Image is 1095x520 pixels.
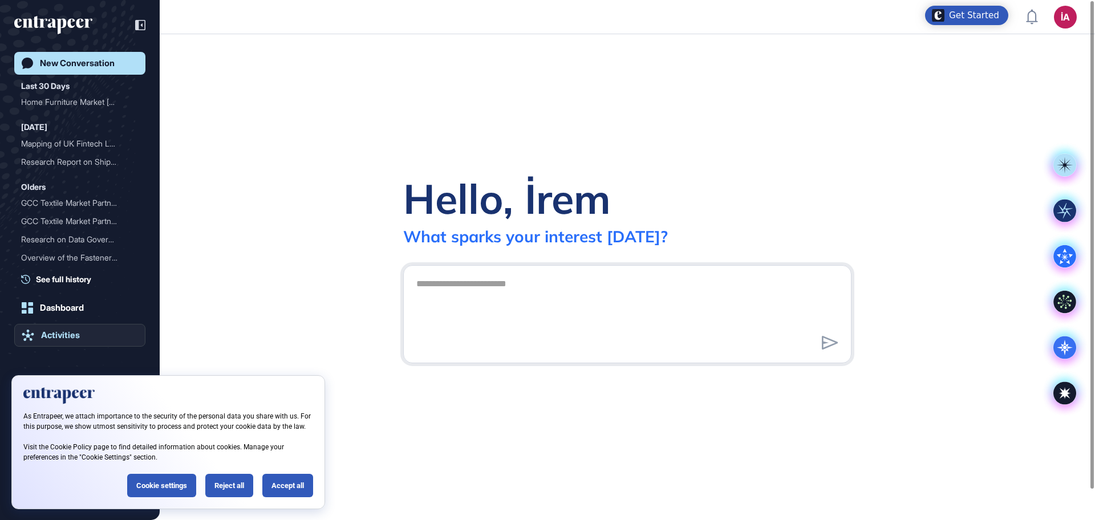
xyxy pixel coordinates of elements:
[21,249,129,267] div: Overview of the Fasteners...
[949,10,999,21] div: Get Started
[21,93,129,111] div: Home Furniture Market [PERSON_NAME]...
[21,212,139,230] div: GCC Textile Market Partnerships Overview: Successful Case Studies, Distribution Models, and Key P...
[21,93,139,111] div: Home Furniture Market Analysis in the Middle East: Focus on UAE and Saudi Arabia
[14,16,92,34] div: entrapeer-logo
[21,153,129,171] div: Research Report on Ship R...
[21,135,139,153] div: Mapping of UK Fintech Landscape
[21,194,129,212] div: GCC Textile Market Partne...
[21,153,139,171] div: Research Report on Ship Repair and Maritime Industry Dynamics in UAE
[21,120,47,134] div: [DATE]
[21,180,46,194] div: Olders
[925,6,1008,25] div: Open Get Started checklist
[36,273,91,285] span: See full history
[41,330,80,340] div: Activities
[1054,6,1077,29] button: İA
[40,303,84,313] div: Dashboard
[14,296,145,319] a: Dashboard
[21,230,129,249] div: Research on Data Governan...
[40,58,115,68] div: New Conversation
[14,52,145,75] a: New Conversation
[14,324,145,347] a: Activities
[21,273,145,285] a: See full history
[403,226,668,246] div: What sparks your interest [DATE]?
[21,194,139,212] div: GCC Textile Market Partnerships Overview: Success Stories, Distribution Models, and Opportunities
[21,230,139,249] div: Research on Data Governance Strategies and Practices
[21,135,129,153] div: Mapping of UK Fintech Lan...
[932,9,944,22] img: launcher-image-alternative-text
[21,79,70,93] div: Last 30 Days
[21,212,129,230] div: GCC Textile Market Partne...
[403,173,611,224] div: Hello, İrem
[21,249,139,267] div: Overview of the Fasteners Market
